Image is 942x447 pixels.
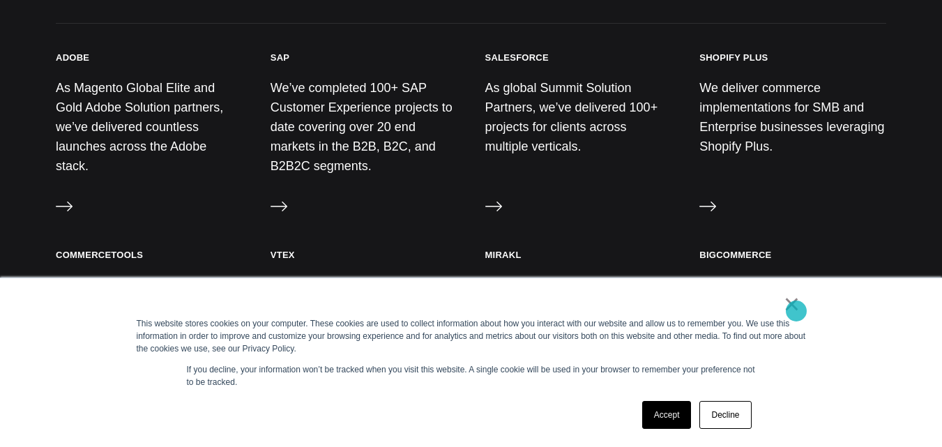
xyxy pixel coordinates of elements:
h3: Adobe [56,52,89,63]
p: We’ve completed 100+ SAP Customer Experience projects to date covering over 20 end markets in the... [271,78,457,176]
p: We deliver commerce implementations for SMB and Enterprise businesses leveraging Shopify Plus. [699,78,886,157]
p: If you decline, your information won’t be tracked when you visit this website. A single cookie wi... [187,363,756,388]
a: Accept [642,401,692,429]
h3: SAP [271,52,290,63]
p: Looking for a reliable and open SaaS platform? With over 20 implementations, we leverage BigComme... [699,275,886,393]
h3: commercetools [56,249,143,261]
h3: VTEX [271,249,295,261]
div: This website stores cookies on your computer. These cookies are used to collect information about... [137,317,806,355]
p: As Magento Global Elite and Gold Adobe Solution partners, we’ve delivered countless launches acro... [56,78,243,176]
h3: Mirakl [485,249,522,261]
h3: Salesforce [485,52,549,63]
a: Decline [699,401,751,429]
p: As global Summit Solution Partners, we’ve delivered 100+ projects for clients across multiple ver... [485,78,672,157]
h3: BigCommerce [699,249,771,261]
p: Commercetools is the perfect choice for those looking for a scalable cloud platform with flexible... [56,275,243,354]
a: × [784,298,800,310]
p: A marketplace and commerce platform combined into one, VTEXs’ approach has served as a disruptor ... [271,275,457,393]
h3: Shopify Plus [699,52,768,63]
p: Mirakl is a pioneer in marketplace technology. For those looking to expand their offering to endl... [485,275,672,373]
